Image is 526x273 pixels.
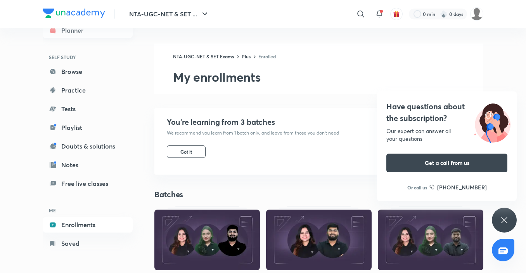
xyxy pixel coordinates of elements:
a: Doubts & solutions [43,138,133,154]
h4: You’re learning from 3 batches [167,117,339,127]
a: Notes [43,157,133,173]
a: Browse [43,64,133,79]
button: Got it [167,145,206,158]
a: NTA-UGC-NET & SET Exams [173,53,234,59]
a: Practice [43,82,133,98]
p: Or call us [407,184,427,191]
img: avatar [393,10,400,17]
h4: Batches [154,189,319,199]
div: Our expert can answer all your questions [386,127,507,143]
h6: SELF STUDY [43,51,133,64]
img: streak [440,10,448,18]
a: Enrollments [43,217,133,233]
a: Tests [43,101,133,117]
span: Got it [180,149,192,155]
button: Get a call from us [386,154,507,172]
button: avatar [390,8,403,20]
a: Plus [242,53,251,59]
button: NTA-UGC-NET & SET ... [125,6,214,22]
a: Saved [43,236,133,251]
img: Thumbnail [266,210,372,270]
h6: [PHONE_NUMBER] [437,183,487,191]
h4: Have questions about the subscription? [386,101,507,124]
h6: ME [43,204,133,217]
a: Company Logo [43,9,105,20]
img: Thumbnail [378,210,483,270]
img: pooja Patel [470,7,483,21]
img: Thumbnail [154,210,260,270]
p: We recommend you learn from 1 batch only, and leave from those you don’t need [167,130,339,136]
a: Free live classes [43,176,133,191]
img: Company Logo [43,9,105,18]
h2: My enrollments [173,69,483,85]
img: ttu_illustration_new.svg [468,101,517,143]
a: Playlist [43,120,133,135]
a: Planner [43,23,133,38]
a: [PHONE_NUMBER] [429,183,487,191]
a: Enrolled [258,53,276,59]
